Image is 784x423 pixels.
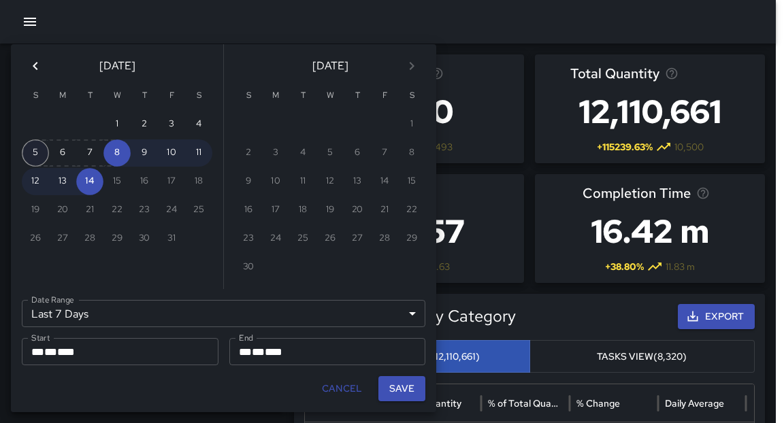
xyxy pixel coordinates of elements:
[57,347,75,357] span: Year
[252,347,265,357] span: Day
[378,376,425,401] button: Save
[159,82,184,109] span: Friday
[99,56,135,75] span: [DATE]
[103,111,131,138] button: 1
[265,347,282,357] span: Year
[399,82,424,109] span: Saturday
[185,139,212,167] button: 11
[76,139,103,167] button: 7
[22,168,49,195] button: 12
[345,82,370,109] span: Thursday
[31,332,50,343] label: Start
[131,139,158,167] button: 9
[186,82,211,109] span: Saturday
[263,82,288,109] span: Monday
[31,347,44,357] span: Month
[22,52,49,80] button: Previous month
[316,376,367,401] button: Cancel
[22,300,425,327] div: Last 7 Days
[185,111,212,138] button: 4
[31,294,74,305] label: Date Range
[239,347,252,357] span: Month
[50,82,75,109] span: Monday
[312,56,348,75] span: [DATE]
[236,82,261,109] span: Sunday
[318,82,342,109] span: Wednesday
[105,82,129,109] span: Wednesday
[132,82,157,109] span: Thursday
[23,82,48,109] span: Sunday
[158,139,185,167] button: 10
[76,168,103,195] button: 14
[239,332,253,343] label: End
[291,82,315,109] span: Tuesday
[44,347,57,357] span: Day
[22,139,49,167] button: 5
[131,111,158,138] button: 2
[49,168,76,195] button: 13
[372,82,397,109] span: Friday
[78,82,102,109] span: Tuesday
[158,111,185,138] button: 3
[49,139,76,167] button: 6
[103,139,131,167] button: 8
